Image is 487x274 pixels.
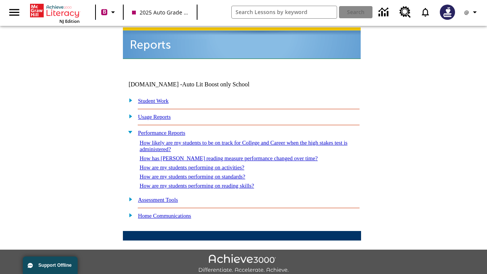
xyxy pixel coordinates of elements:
[140,174,245,180] a: How are my students performing on standards?
[123,27,361,59] img: header
[138,98,169,104] a: Student Work
[132,8,188,16] span: 2025 Auto Grade 10
[140,140,347,152] a: How likely are my students to be on track for College and Career when the high stakes test is adm...
[460,5,484,19] button: Profile/Settings
[3,1,25,24] button: Open side menu
[138,197,178,203] a: Assessment Tools
[138,114,171,120] a: Usage Reports
[140,164,244,170] a: How are my students performing on activities?
[125,196,133,202] img: plus.gif
[59,18,80,24] span: NJ Edition
[374,2,395,23] a: Data Center
[140,155,318,161] a: How has [PERSON_NAME] reading measure performance changed over time?
[30,2,80,24] div: Home
[138,130,185,136] a: Performance Reports
[125,97,133,104] img: plus.gif
[38,263,72,268] span: Support Offline
[98,5,121,19] button: Boost Class color is violet red. Change class color
[182,81,250,88] nobr: Auto Lit Boost only School
[23,256,78,274] button: Support Offline
[232,6,337,18] input: search field
[435,2,460,22] button: Select a new avatar
[125,129,133,135] img: minus.gif
[140,183,254,189] a: How are my students performing on reading skills?
[103,7,106,17] span: B
[125,212,133,218] img: plus.gif
[395,2,415,22] a: Resource Center, Will open in new tab
[198,254,289,274] img: Achieve3000 Differentiate Accelerate Achieve
[138,213,191,219] a: Home Communications
[125,113,133,119] img: plus.gif
[440,5,455,20] img: Avatar
[129,81,269,88] td: [DOMAIN_NAME] -
[464,8,469,16] span: @
[415,2,435,22] a: Notifications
